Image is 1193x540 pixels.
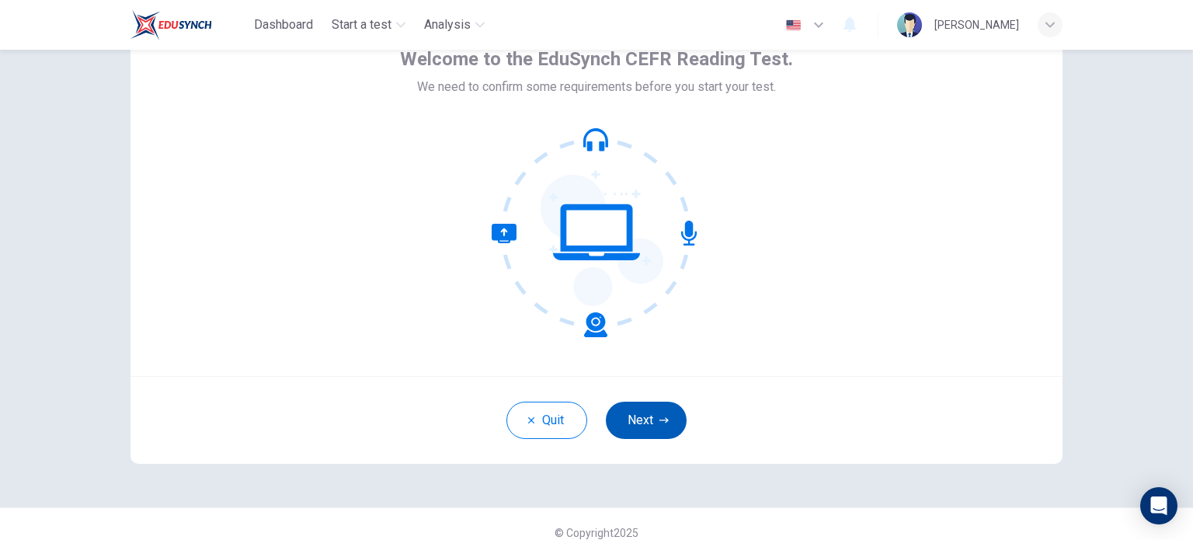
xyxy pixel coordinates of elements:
span: We need to confirm some requirements before you start your test. [417,78,776,96]
span: Start a test [332,16,391,34]
img: Profile picture [897,12,922,37]
img: EduSynch logo [130,9,212,40]
button: Start a test [325,11,412,39]
span: © Copyright 2025 [555,527,638,539]
span: Analysis [424,16,471,34]
button: Next [606,402,687,439]
span: Welcome to the EduSynch CEFR Reading Test. [400,47,793,71]
button: Quit [506,402,587,439]
img: en [784,19,803,31]
span: Dashboard [254,16,313,34]
button: Analysis [418,11,491,39]
button: Dashboard [248,11,319,39]
a: EduSynch logo [130,9,248,40]
div: Open Intercom Messenger [1140,487,1177,524]
div: [PERSON_NAME] [934,16,1019,34]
